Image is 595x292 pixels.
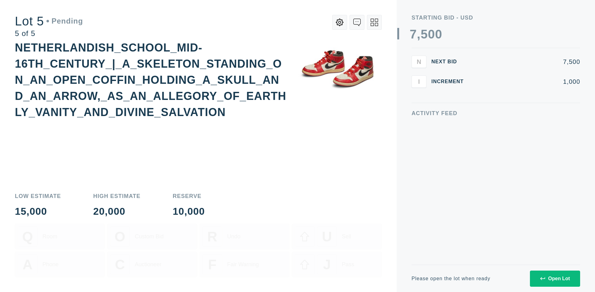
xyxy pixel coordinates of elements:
div: 20,000 [93,206,141,216]
div: Pending [46,17,83,25]
div: NETHERLANDISH_SCHOOL_MID-16TH_CENTURY_|_A_SKELETON_STANDING_ON_AN_OPEN_COFFIN_HOLDING_A_SKULL_AND... [15,41,286,119]
div: 0 [428,28,435,40]
div: High Estimate [93,193,141,199]
button: Open Lot [530,271,580,287]
button: I [412,75,426,88]
div: 5 of 5 [15,30,83,37]
span: N [417,58,421,65]
div: Activity Feed [412,110,580,116]
div: Next Bid [431,59,469,64]
div: Reserve [173,193,205,199]
div: 10,000 [173,206,205,216]
div: 15,000 [15,206,61,216]
div: 0 [435,28,442,40]
div: Increment [431,79,469,84]
div: Open Lot [540,276,570,281]
div: Starting Bid - USD [412,15,580,20]
div: Lot 5 [15,15,83,27]
div: Low Estimate [15,193,61,199]
div: 5 [421,28,428,40]
div: 7,500 [474,59,580,65]
div: Please open the lot when ready [412,276,490,281]
div: 7 [410,28,417,40]
div: , [417,28,421,152]
div: 1,000 [474,79,580,85]
span: I [418,78,420,85]
button: N [412,56,426,68]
